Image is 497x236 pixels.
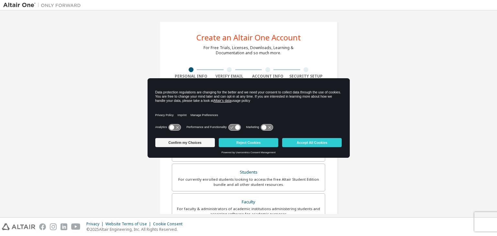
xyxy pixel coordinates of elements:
[176,206,321,217] div: For faculty & administrators of academic institutions administering students and accessing softwa...
[287,74,326,79] div: Security Setup
[2,223,35,230] img: altair_logo.svg
[176,198,321,207] div: Faculty
[86,221,105,227] div: Privacy
[176,177,321,187] div: For currently enrolled students looking to access the free Altair Student Edition bundle and all ...
[176,168,321,177] div: Students
[50,223,57,230] img: instagram.svg
[61,223,67,230] img: linkedin.svg
[39,223,46,230] img: facebook.svg
[172,74,210,79] div: Personal Info
[153,221,186,227] div: Cookie Consent
[204,45,293,56] div: For Free Trials, Licenses, Downloads, Learning & Documentation and so much more.
[210,74,249,79] div: Verify Email
[71,223,81,230] img: youtube.svg
[86,227,186,232] p: © 2025 Altair Engineering, Inc. All Rights Reserved.
[196,34,301,41] div: Create an Altair One Account
[3,2,84,8] img: Altair One
[248,74,287,79] div: Account Info
[105,221,153,227] div: Website Terms of Use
